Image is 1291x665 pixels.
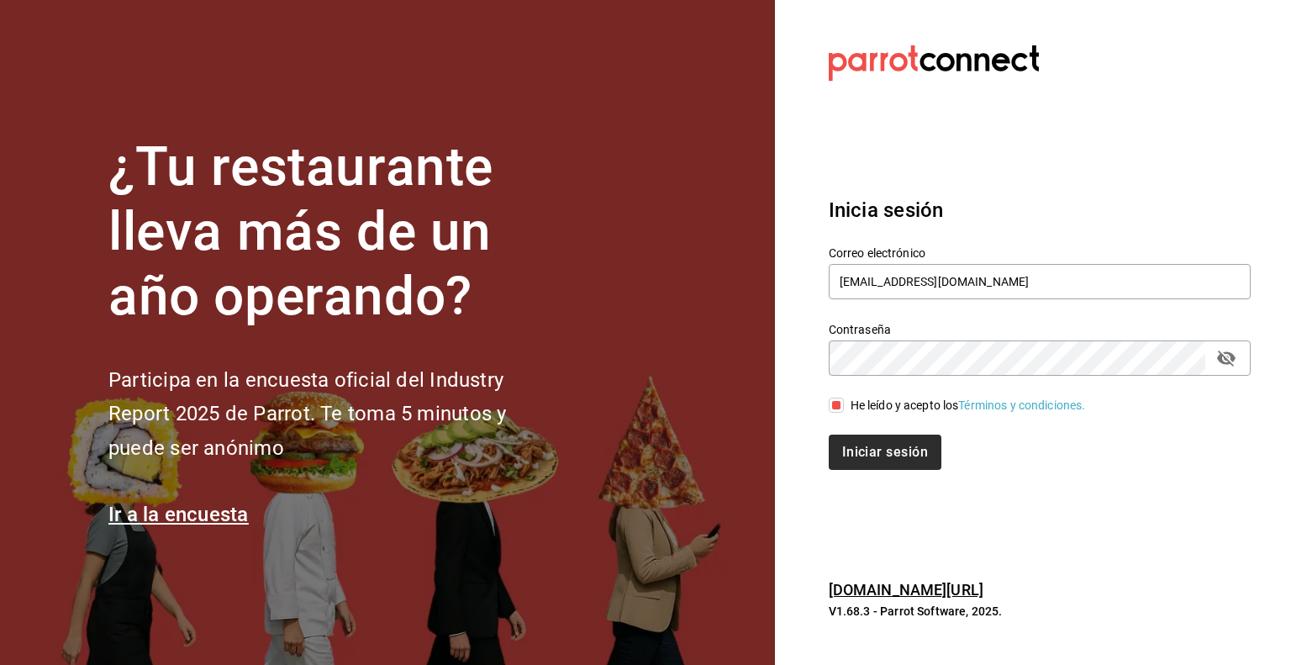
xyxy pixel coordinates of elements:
[851,397,1086,414] div: He leído y acepto los
[829,264,1251,299] input: Ingresa tu correo electrónico
[829,247,1251,259] label: Correo electrónico
[1212,344,1241,372] button: passwordField
[108,503,249,526] a: Ir a la encuesta
[108,135,562,329] h1: ¿Tu restaurante lleva más de un año operando?
[829,195,1251,225] h3: Inicia sesión
[829,581,983,599] a: [DOMAIN_NAME][URL]
[829,324,1251,335] label: Contraseña
[829,435,941,470] button: Iniciar sesión
[829,603,1251,620] p: V1.68.3 - Parrot Software, 2025.
[108,363,562,466] h2: Participa en la encuesta oficial del Industry Report 2025 de Parrot. Te toma 5 minutos y puede se...
[958,398,1085,412] a: Términos y condiciones.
